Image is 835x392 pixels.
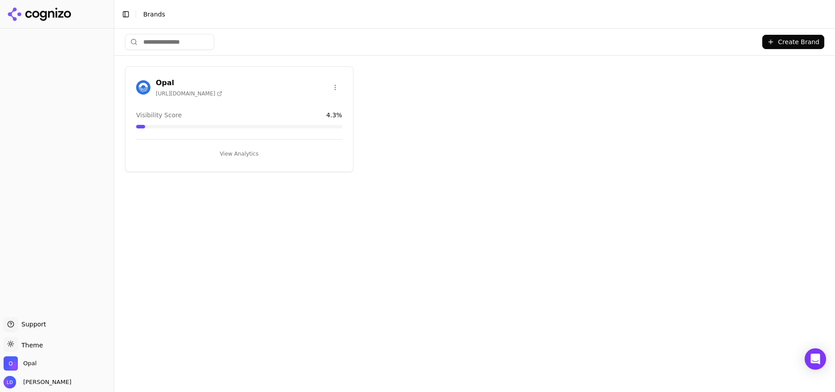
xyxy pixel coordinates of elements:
div: Open Intercom Messenger [805,348,826,370]
button: Create Brand [762,35,824,49]
span: Visibility Score [136,111,182,120]
span: Support [18,320,46,329]
img: Opal [4,356,18,371]
span: Opal [23,359,37,367]
h3: Opal [156,78,222,88]
img: Lee Dussinger [4,376,16,388]
button: Open organization switcher [4,356,37,371]
span: Brands [143,11,165,18]
span: Theme [18,342,43,349]
img: Opal [136,80,150,95]
span: [URL][DOMAIN_NAME] [156,90,222,97]
span: 4.3 % [326,111,342,120]
span: [PERSON_NAME] [20,378,71,386]
button: Open user button [4,376,71,388]
nav: breadcrumb [143,10,810,19]
button: View Analytics [136,147,342,161]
